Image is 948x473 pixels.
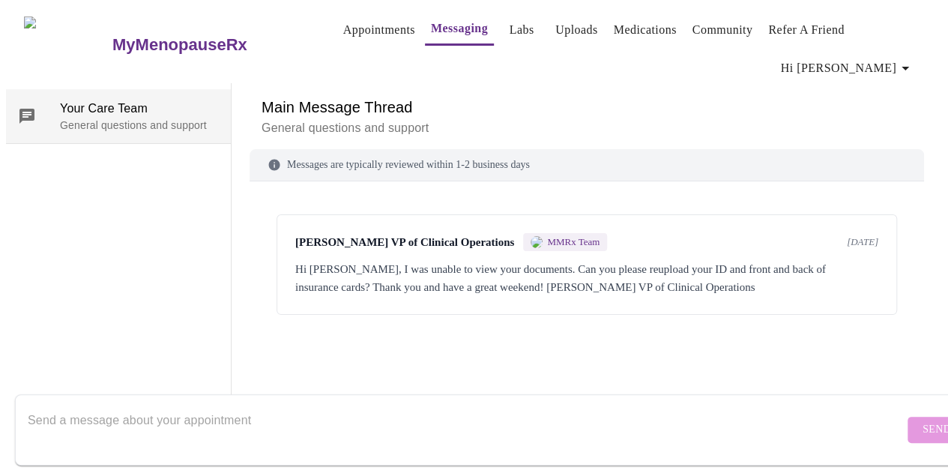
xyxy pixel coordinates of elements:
span: [DATE] [847,236,878,248]
p: General questions and support [60,118,219,133]
h6: Main Message Thread [262,95,912,119]
button: Hi [PERSON_NAME] [775,53,920,83]
a: Refer a Friend [768,19,845,40]
a: Appointments [343,19,415,40]
button: Refer a Friend [762,15,851,45]
button: Labs [498,15,546,45]
img: MyMenopauseRx Logo [24,16,110,73]
button: Appointments [337,15,421,45]
textarea: Send a message about your appointment [28,406,904,454]
button: Community [686,15,759,45]
a: MyMenopauseRx [110,19,307,71]
div: Hi [PERSON_NAME], I was unable to view your documents. Can you please reupload your ID and front ... [295,260,878,296]
h3: MyMenopauseRx [112,35,247,55]
button: Medications [608,15,683,45]
p: General questions and support [262,119,912,137]
a: Medications [614,19,677,40]
span: Hi [PERSON_NAME] [781,58,914,79]
a: Messaging [431,18,488,39]
span: MMRx Team [547,236,600,248]
span: [PERSON_NAME] VP of Clinical Operations [295,236,514,249]
button: Uploads [549,15,604,45]
span: Your Care Team [60,100,219,118]
a: Uploads [555,19,598,40]
a: Community [692,19,753,40]
div: Your Care TeamGeneral questions and support [6,89,231,143]
div: Messages are typically reviewed within 1-2 business days [250,149,924,181]
a: Labs [510,19,534,40]
button: Messaging [425,13,494,46]
img: MMRX [531,236,543,248]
